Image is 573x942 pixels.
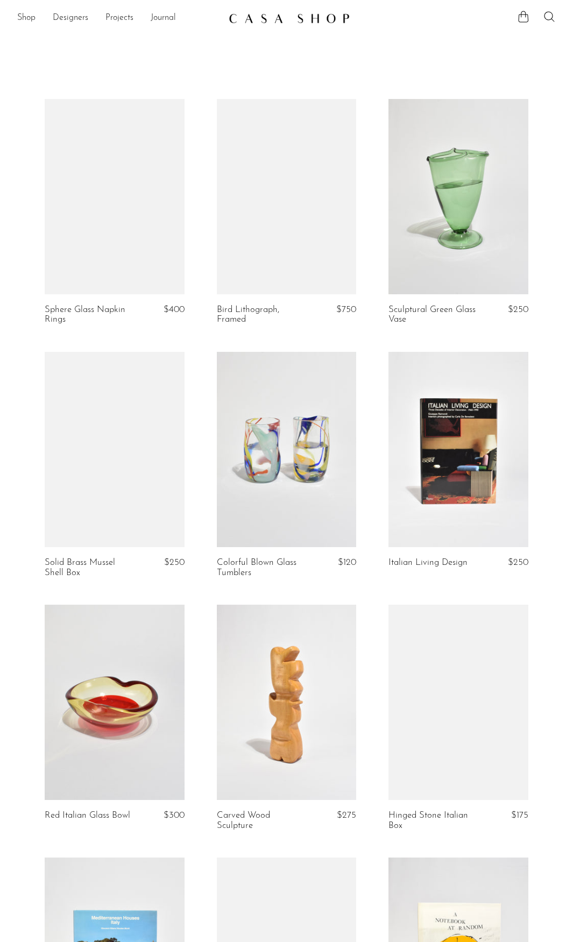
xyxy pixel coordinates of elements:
span: $300 [164,811,185,820]
a: Red Italian Glass Bowl [45,811,130,820]
a: Solid Brass Mussel Shell Box [45,558,136,578]
a: Hinged Stone Italian Box [388,811,480,831]
span: $275 [337,811,356,820]
a: Journal [151,11,176,25]
a: Sphere Glass Napkin Rings [45,305,136,325]
span: $175 [511,811,528,820]
nav: Desktop navigation [17,9,220,27]
a: Shop [17,11,36,25]
a: Sculptural Green Glass Vase [388,305,480,325]
span: $250 [164,558,185,567]
span: $250 [508,558,528,567]
a: Colorful Blown Glass Tumblers [217,558,308,578]
span: $400 [164,305,185,314]
span: $750 [336,305,356,314]
span: $120 [338,558,356,567]
ul: NEW HEADER MENU [17,9,220,27]
span: $250 [508,305,528,314]
a: Designers [53,11,88,25]
a: Projects [105,11,133,25]
a: Bird Lithograph, Framed [217,305,308,325]
a: Carved Wood Sculpture [217,811,308,831]
a: Italian Living Design [388,558,468,568]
